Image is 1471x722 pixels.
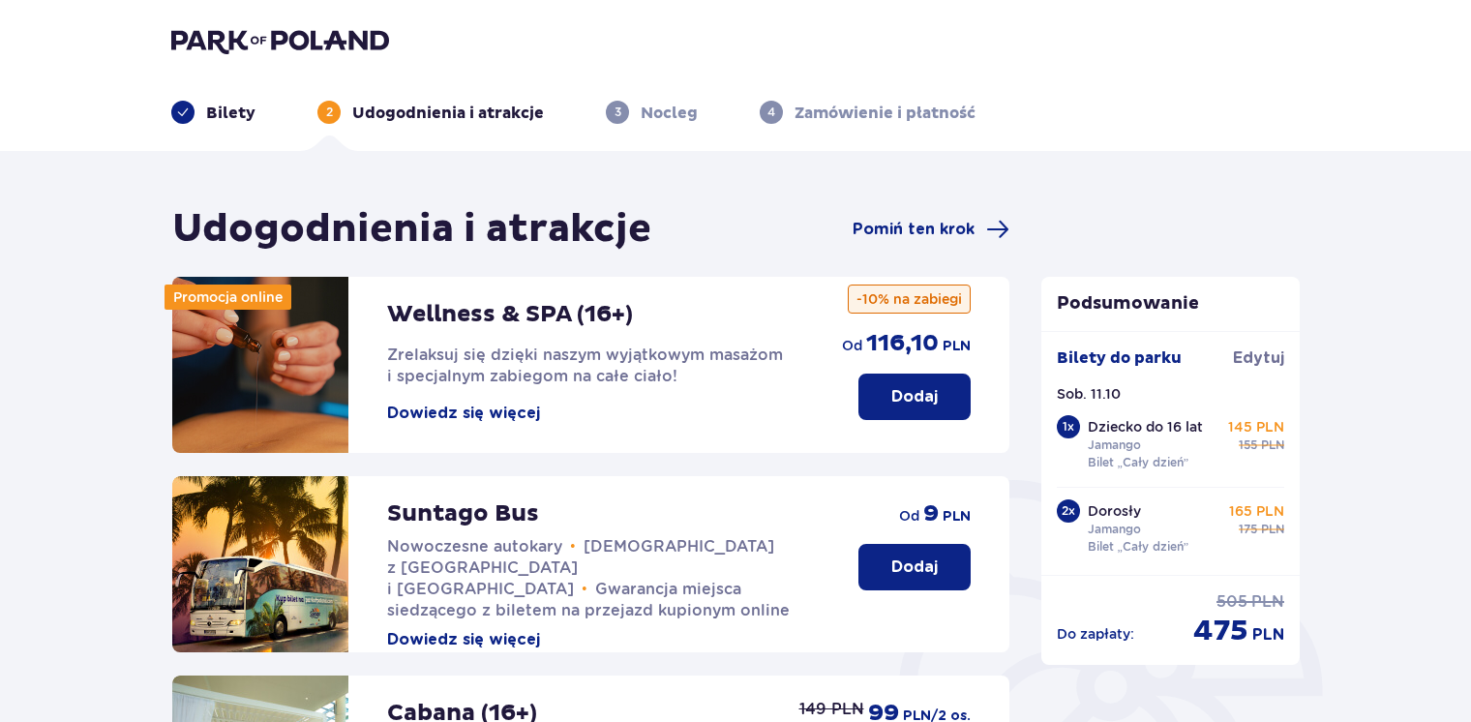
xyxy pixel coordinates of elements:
button: Dowiedz się więcej [387,403,540,424]
p: Udogodnienia i atrakcje [352,103,544,124]
img: attraction [172,476,348,652]
span: 116,10 [866,329,939,358]
a: Pomiń ten krok [853,218,1009,241]
p: Bilet „Cały dzień” [1088,538,1189,556]
p: Dorosły [1088,501,1141,521]
span: • [582,580,587,599]
img: Park of Poland logo [171,27,389,54]
div: 2 x [1057,499,1080,523]
p: 165 PLN [1229,501,1284,521]
h1: Udogodnienia i atrakcje [172,205,651,254]
p: Nocleg [641,103,698,124]
p: Do zapłaty : [1057,624,1134,644]
span: 475 [1193,613,1248,649]
span: Edytuj [1233,347,1284,369]
p: Dodaj [891,386,938,407]
div: 2Udogodnienia i atrakcje [317,101,544,124]
span: od [899,506,919,526]
span: od [842,336,862,355]
img: attraction [172,277,348,453]
p: Sob. 11.10 [1057,384,1121,404]
span: Pomiń ten krok [853,219,975,240]
p: Jamango [1088,521,1141,538]
span: 175 [1239,521,1257,538]
p: Bilety do parku [1057,347,1182,369]
span: Nowoczesne autokary [387,537,562,556]
p: Podsumowanie [1041,292,1301,316]
p: 3 [615,104,621,121]
button: Dodaj [858,374,971,420]
span: PLN [1252,624,1284,646]
p: Dodaj [891,557,938,578]
span: PLN [1261,436,1284,454]
p: Wellness & SPA (16+) [387,300,633,329]
button: Dowiedz się więcej [387,629,540,650]
div: 3Nocleg [606,101,698,124]
p: 2 [326,104,333,121]
p: Zamówienie i płatność [795,103,976,124]
p: Jamango [1088,436,1141,454]
p: Bilet „Cały dzień” [1088,454,1189,471]
button: Dodaj [858,544,971,590]
div: Bilety [171,101,255,124]
span: PLN [943,337,971,356]
span: 9 [923,499,939,528]
p: 4 [767,104,775,121]
p: Dziecko do 16 lat [1088,417,1203,436]
span: [DEMOGRAPHIC_DATA] z [GEOGRAPHIC_DATA] i [GEOGRAPHIC_DATA] [387,537,774,598]
div: 4Zamówienie i płatność [760,101,976,124]
span: PLN [1251,591,1284,613]
span: PLN [943,507,971,526]
p: -10% na zabiegi [848,285,971,314]
p: 145 PLN [1228,417,1284,436]
span: 505 [1216,591,1247,613]
div: Promocja online [165,285,291,310]
span: Zrelaksuj się dzięki naszym wyjątkowym masażom i specjalnym zabiegom na całe ciało! [387,346,783,385]
p: Suntago Bus [387,499,539,528]
span: PLN [1261,521,1284,538]
p: 149 PLN [799,699,864,720]
div: 1 x [1057,415,1080,438]
p: Bilety [206,103,255,124]
span: 155 [1239,436,1257,454]
span: • [570,537,576,557]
